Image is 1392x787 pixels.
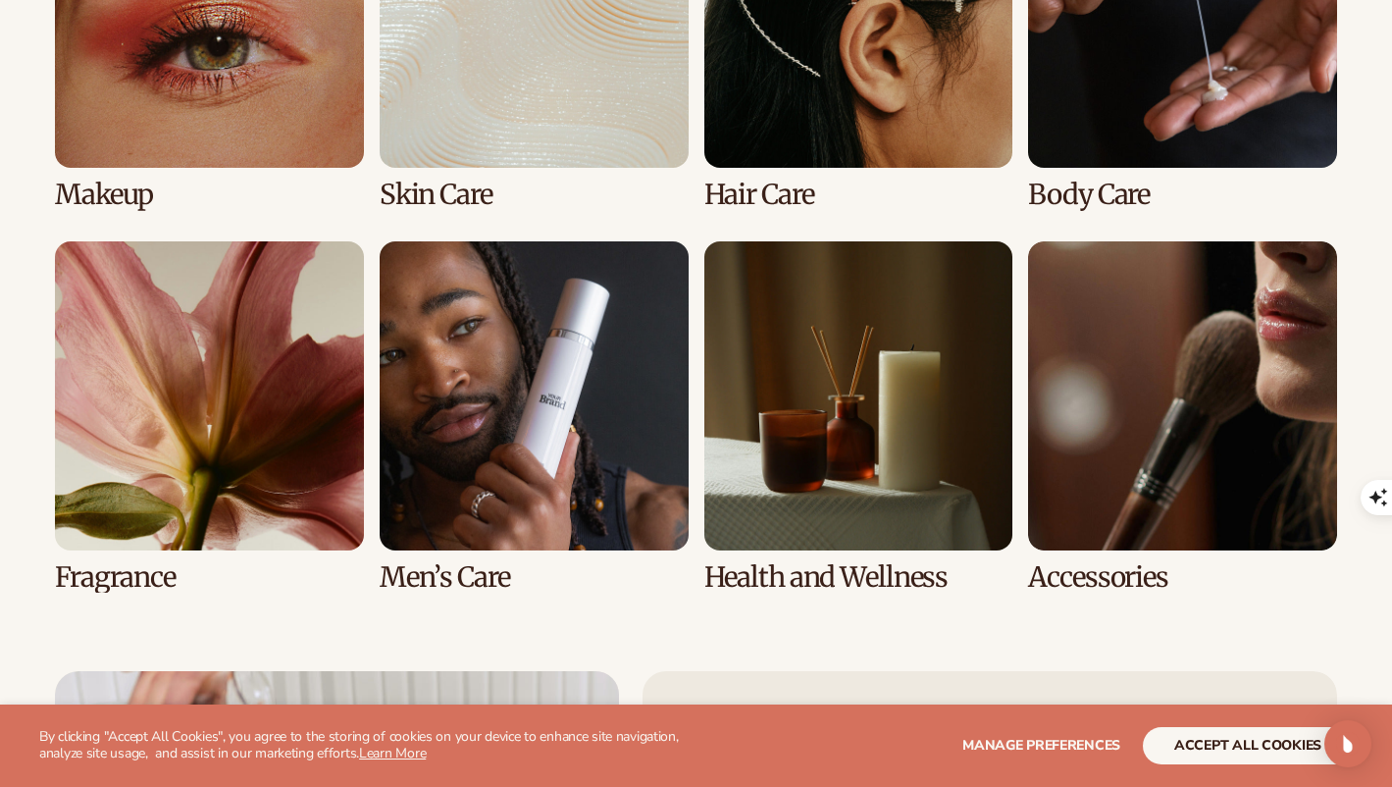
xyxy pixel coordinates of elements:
a: Learn More [359,744,426,762]
button: Manage preferences [962,727,1120,764]
h3: Body Care [1028,180,1337,210]
div: Open Intercom Messenger [1324,720,1371,767]
div: 8 / 8 [1028,241,1337,593]
h3: Hair Care [704,180,1013,210]
button: accept all cookies [1143,727,1353,764]
h3: Makeup [55,180,364,210]
div: 7 / 8 [704,241,1013,593]
div: 6 / 8 [380,241,689,593]
h3: Skin Care [380,180,689,210]
p: By clicking "Accept All Cookies", you agree to the storing of cookies on your device to enhance s... [39,729,718,762]
span: Manage preferences [962,736,1120,755]
div: 5 / 8 [55,241,364,593]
